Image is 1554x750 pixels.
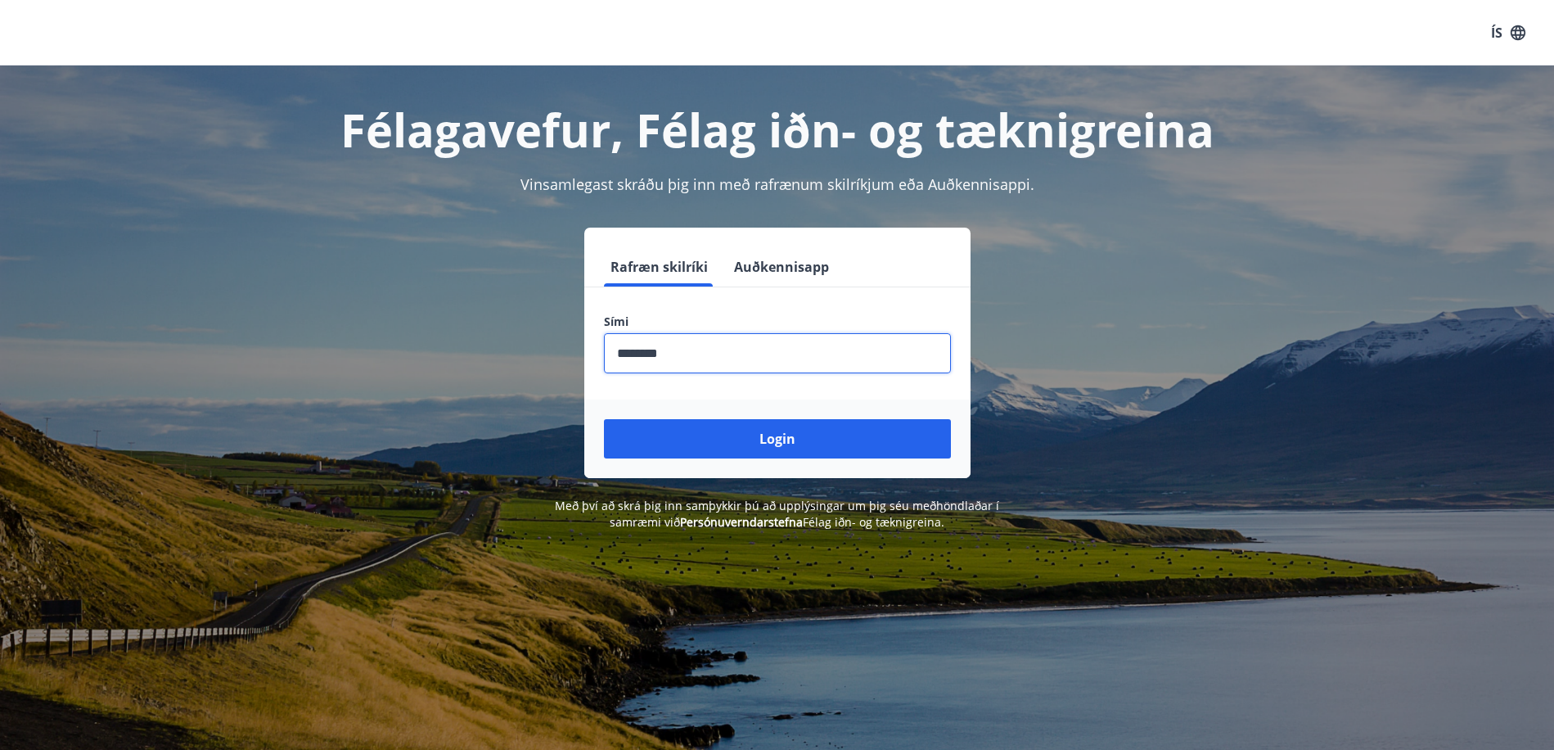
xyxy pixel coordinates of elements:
[604,314,951,330] label: Sími
[604,419,951,459] button: Login
[604,247,714,287] button: Rafræn skilríki
[1482,18,1534,47] button: ÍS
[208,98,1347,160] h1: Félagavefur, Félag iðn- og tæknigreina
[555,498,999,530] span: Með því að skrá þig inn samþykkir þú að upplýsingar um þig séu meðhöndlaðar í samræmi við Félag i...
[520,174,1034,194] span: Vinsamlegast skráðu þig inn með rafrænum skilríkjum eða Auðkennisappi.
[680,514,803,530] a: Persónuverndarstefna
[727,247,836,287] button: Auðkennisapp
